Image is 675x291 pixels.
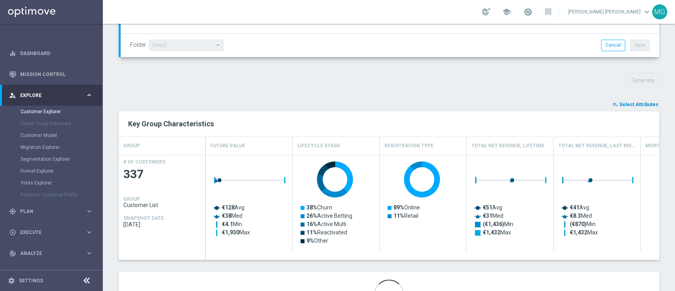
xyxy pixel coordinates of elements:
h4: Total Net Revenue, Last Month [558,139,635,153]
text: Avg [483,204,502,211]
h4: Future Value [210,139,245,153]
span: Plan [20,209,85,214]
tspan: 11% [393,213,404,219]
div: Press SPACE to select this row. [119,155,206,252]
tspan: (€1,436) [483,221,504,228]
text: Avg [570,204,589,211]
text: Med [222,213,242,219]
text: Churn [306,204,332,211]
a: Visits Explorer [21,180,82,186]
tspan: 89% [393,204,404,211]
a: Customer Model [21,132,82,139]
tspan: €51 [483,204,492,211]
div: Customer Explorer [21,106,102,118]
span: Customer List [123,202,201,208]
div: MG [652,4,667,19]
h4: Registration Type [384,139,433,153]
text: Reactivated [306,229,347,236]
tspan: €8.3 [570,213,581,219]
button: Mission Control [9,71,93,78]
tspan: €38 [222,213,231,219]
tspan: 38% [306,204,317,211]
div: Funnel Explorer [21,165,102,177]
i: play_circle_outline [9,229,16,236]
tspan: €1,432 [570,229,587,236]
label: Folder [130,42,146,48]
div: gps_fixed Plan keyboard_arrow_right [9,208,93,215]
button: Save [630,40,650,51]
span: Explore [20,93,85,98]
tspan: €41 [570,204,579,211]
div: Migration Explorer [21,141,102,153]
a: Segmentation Explorer [21,156,82,162]
div: Target Group Discovery [21,118,102,129]
tspan: €1,930 [222,229,239,236]
i: gps_fixed [9,208,16,215]
text: Other [306,238,328,244]
div: Explore [9,92,85,99]
div: Plan [9,208,85,215]
text: Max [483,229,511,236]
text: Avg [222,204,244,211]
h4: Total Net Revenue, Lifetime [471,139,545,153]
h4: SNAPSHOT DATE [123,215,164,221]
text: Min [222,221,242,227]
i: track_changes [9,250,16,257]
text: Med [570,213,592,219]
tspan: 16% [306,221,317,227]
button: Cancel [601,40,625,51]
span: 337 [123,167,201,182]
tspan: €128 [222,204,234,211]
button: person_search Explore keyboard_arrow_right [9,92,93,99]
i: keyboard_arrow_right [85,207,93,215]
div: Segmentation Explorer [21,153,102,165]
i: keyboard_arrow_right [85,228,93,236]
span: 2025-08-20 [123,221,201,228]
text: Active Multi [306,221,346,227]
div: Dashboard [9,43,93,64]
tspan: (€870) [570,221,586,228]
button: play_circle_outline Execute keyboard_arrow_right [9,229,93,236]
a: Settings [19,278,43,283]
button: equalizer Dashboard [9,50,93,57]
i: settings [8,277,15,284]
h4: # OF CUSTOMERS [123,159,165,165]
text: Min [483,221,513,228]
tspan: 11% [306,229,317,236]
span: Analyze [20,251,85,256]
button: Generate [627,73,659,88]
i: keyboard_arrow_right [85,91,93,99]
text: Max [222,229,250,236]
tspan: €1,432 [483,229,500,236]
h4: GROUP [123,139,140,153]
tspan: 9% [306,238,314,244]
text: Active Betting [306,213,352,219]
h4: Lifecycle Stage [297,139,340,153]
i: playlist_add_check [613,102,618,107]
h2: Key Group Characteristics [128,119,650,129]
div: Mission Control [9,64,93,85]
a: Migration Explorer [21,144,82,150]
a: Dashboard [20,43,93,64]
i: equalizer [9,50,16,57]
text: Retail [393,213,418,219]
text: Max [570,229,598,236]
div: Execute [9,229,85,236]
tspan: €4.1 [222,221,233,227]
button: track_changes Analyze keyboard_arrow_right [9,250,93,257]
h4: GROUP [123,196,140,202]
div: Analyze [9,250,85,257]
text: Med [483,213,503,219]
span: Select Attributes [619,102,658,107]
div: Realtime Customer Profile [21,189,102,201]
button: playlist_add_check Select Attributes [612,100,659,109]
text: Online [393,204,420,211]
a: Funnel Explorer [21,168,82,174]
text: Min [570,221,596,228]
a: Mission Control [20,64,93,85]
